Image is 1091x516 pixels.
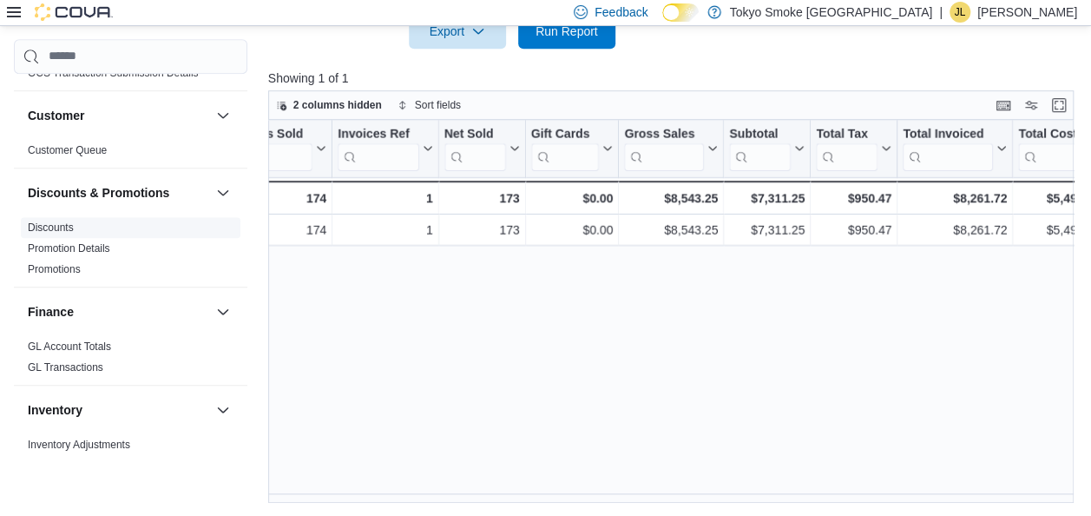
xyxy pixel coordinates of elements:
[293,98,382,112] span: 2 columns hidden
[268,69,1082,87] p: Showing 1 of 1
[28,302,209,320] button: Finance
[816,188,891,208] div: $950.47
[444,220,520,241] div: 173
[225,220,326,241] div: 174
[903,188,1007,208] div: $8,261.72
[28,360,103,374] span: GL Transactions
[225,126,312,170] div: Invoices Sold
[816,126,891,170] button: Total Tax
[28,241,110,254] a: Promotion Details
[444,126,505,142] div: Net Sold
[415,98,461,112] span: Sort fields
[338,220,432,241] div: 1
[624,126,704,142] div: Gross Sales
[28,437,130,451] span: Inventory Adjustments
[28,361,103,373] a: GL Transactions
[28,339,111,353] span: GL Account Totals
[213,301,233,321] button: Finance
[28,262,81,275] a: Promotions
[28,220,74,234] span: Discounts
[28,340,111,352] a: GL Account Totals
[225,126,326,170] button: Invoices Sold
[662,3,699,22] input: Dark Mode
[530,126,599,170] div: Gift Card Sales
[28,400,209,418] button: Inventory
[729,126,791,170] div: Subtotal
[419,14,496,49] span: Export
[518,14,615,49] button: Run Report
[35,3,113,21] img: Cova
[28,183,169,201] h3: Discounts & Promotions
[338,188,432,208] div: 1
[993,95,1014,116] button: Keyboard shortcuts
[530,126,599,142] div: Gift Cards
[28,459,169,471] a: Inventory by Product Historical
[28,143,107,155] a: Customer Queue
[28,302,74,320] h3: Finance
[1018,126,1086,142] div: Total Cost
[28,400,82,418] h3: Inventory
[530,126,613,170] button: Gift Cards
[816,126,877,170] div: Total Tax
[624,188,718,208] div: $8,543.25
[536,23,598,40] span: Run Report
[729,188,805,208] div: $7,311.25
[225,188,326,208] div: 174
[338,126,418,170] div: Invoices Ref
[530,188,613,208] div: $0.00
[28,438,130,450] a: Inventory Adjustments
[1018,126,1086,170] div: Total Cost
[14,139,247,167] div: Customer
[903,126,993,142] div: Total Invoiced
[28,106,209,123] button: Customer
[269,95,389,116] button: 2 columns hidden
[28,183,209,201] button: Discounts & Promotions
[444,126,519,170] button: Net Sold
[391,95,468,116] button: Sort fields
[903,220,1007,241] div: $8,261.72
[816,126,877,142] div: Total Tax
[28,221,74,233] a: Discounts
[624,126,718,170] button: Gross Sales
[662,22,663,23] span: Dark Mode
[729,126,791,142] div: Subtotal
[338,126,432,170] button: Invoices Ref
[444,188,519,208] div: 173
[444,126,505,170] div: Net Sold
[14,62,247,89] div: Compliance
[409,14,506,49] button: Export
[14,216,247,286] div: Discounts & Promotions
[595,3,647,21] span: Feedback
[14,335,247,384] div: Finance
[903,126,993,170] div: Total Invoiced
[816,220,891,241] div: $950.47
[955,2,966,23] span: JL
[950,2,970,23] div: Jenefer Luchies
[225,126,312,142] div: Invoices Sold
[624,220,718,241] div: $8,543.25
[1048,95,1069,116] button: Enter fullscreen
[730,2,933,23] p: Tokyo Smoke [GEOGRAPHIC_DATA]
[1021,95,1042,116] button: Display options
[213,104,233,125] button: Customer
[28,261,81,275] span: Promotions
[624,126,704,170] div: Gross Sales
[28,142,107,156] span: Customer Queue
[531,220,614,241] div: $0.00
[213,182,233,202] button: Discounts & Promotions
[729,220,805,241] div: $7,311.25
[903,126,1007,170] button: Total Invoiced
[939,2,943,23] p: |
[28,106,84,123] h3: Customer
[213,399,233,420] button: Inventory
[729,126,805,170] button: Subtotal
[338,126,418,142] div: Invoices Ref
[977,2,1077,23] p: [PERSON_NAME]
